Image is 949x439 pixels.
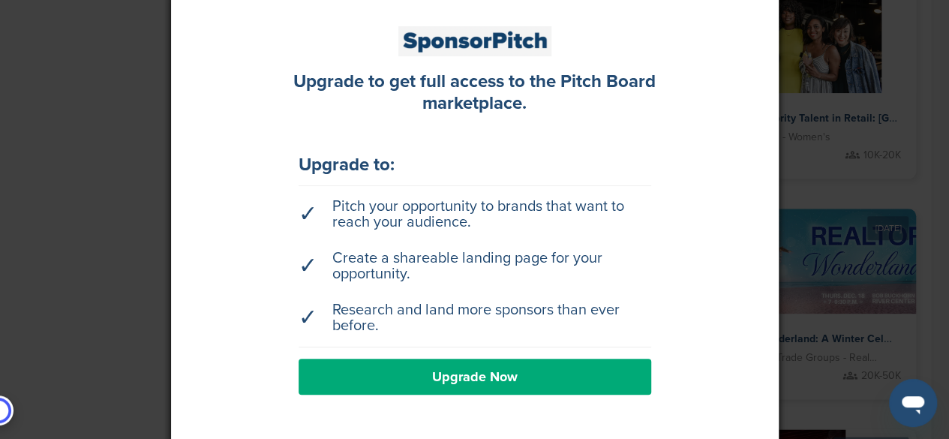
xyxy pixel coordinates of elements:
[299,191,651,238] li: Pitch your opportunity to brands that want to reach your audience.
[889,379,937,427] iframe: Button to launch messaging window
[299,243,651,290] li: Create a shareable landing page for your opportunity.
[299,206,317,222] span: ✓
[299,310,317,326] span: ✓
[276,71,674,115] div: Upgrade to get full access to the Pitch Board marketplace.
[299,258,317,274] span: ✓
[299,156,651,174] div: Upgrade to:
[299,359,651,395] a: Upgrade Now
[299,295,651,341] li: Research and land more sponsors than ever before.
